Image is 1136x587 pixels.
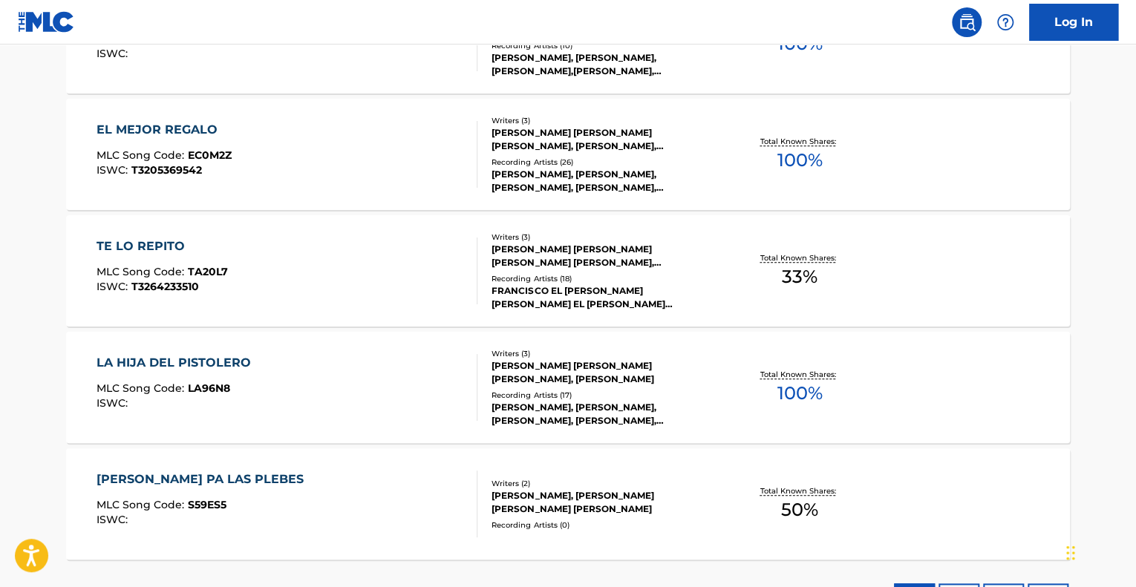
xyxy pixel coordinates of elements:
[97,163,131,177] span: ISWC :
[996,13,1014,31] img: help
[1029,4,1118,41] a: Log In
[492,478,716,489] div: Writers ( 2 )
[1062,516,1136,587] iframe: Chat Widget
[97,498,188,511] span: MLC Song Code :
[97,396,131,410] span: ISWC :
[492,359,716,386] div: [PERSON_NAME] [PERSON_NAME] [PERSON_NAME], [PERSON_NAME]
[66,332,1070,443] a: LA HIJA DEL PISTOLEROMLC Song Code:LA96N8ISWC:Writers (3)[PERSON_NAME] [PERSON_NAME] [PERSON_NAME...
[188,265,228,278] span: TA20L7
[492,157,716,168] div: Recording Artists ( 26 )
[760,136,839,147] p: Total Known Shares:
[492,232,716,243] div: Writers ( 3 )
[188,148,232,162] span: EC0M2Z
[188,381,230,395] span: LA96N8
[492,273,716,284] div: Recording Artists ( 18 )
[97,354,258,372] div: LA HIJA DEL PISTOLERO
[760,252,839,263] p: Total Known Shares:
[66,215,1070,327] a: TE LO REPITOMLC Song Code:TA20L7ISWC:T3264233510Writers (3)[PERSON_NAME] [PERSON_NAME] [PERSON_NA...
[66,448,1070,560] a: [PERSON_NAME] PA LAS PLEBESMLC Song Code:S59ES5ISWC:Writers (2)[PERSON_NAME], [PERSON_NAME] [PERS...
[97,513,131,526] span: ISWC :
[958,13,976,31] img: search
[492,115,716,126] div: Writers ( 3 )
[97,148,188,162] span: MLC Song Code :
[97,237,228,255] div: TE LO REPITO
[781,496,818,523] span: 50 %
[492,284,716,311] div: FRANCISCO EL [PERSON_NAME] [PERSON_NAME] EL [PERSON_NAME] [PERSON_NAME] EL [PERSON_NAME] [PERSON_...
[97,470,311,488] div: [PERSON_NAME] PA LAS PLEBES
[777,147,822,174] span: 100 %
[777,380,822,407] span: 100 %
[131,280,199,293] span: T3264233510
[97,121,232,139] div: EL MEJOR REGALO
[492,51,716,78] div: [PERSON_NAME], [PERSON_NAME], [PERSON_NAME],[PERSON_NAME], [PERSON_NAME], [PERSON_NAME]
[97,381,188,395] span: MLC Song Code :
[97,265,188,278] span: MLC Song Code :
[760,369,839,380] p: Total Known Shares:
[492,519,716,531] div: Recording Artists ( 0 )
[97,47,131,60] span: ISWC :
[188,498,226,511] span: S59ES5
[97,280,131,293] span: ISWC :
[492,126,716,153] div: [PERSON_NAME] [PERSON_NAME] [PERSON_NAME], [PERSON_NAME], [PERSON_NAME]
[1066,531,1075,575] div: Drag
[760,485,839,496] p: Total Known Shares:
[952,7,982,37] a: Public Search
[492,40,716,51] div: Recording Artists ( 10 )
[131,163,202,177] span: T3205369542
[492,390,716,401] div: Recording Artists ( 17 )
[492,489,716,516] div: [PERSON_NAME], [PERSON_NAME] [PERSON_NAME] [PERSON_NAME]
[990,7,1020,37] div: Help
[492,348,716,359] div: Writers ( 3 )
[492,243,716,269] div: [PERSON_NAME] [PERSON_NAME] [PERSON_NAME] [PERSON_NAME], [PERSON_NAME]
[782,263,817,290] span: 33 %
[492,401,716,427] div: [PERSON_NAME], [PERSON_NAME], [PERSON_NAME], [PERSON_NAME], [PERSON_NAME]
[492,168,716,194] div: [PERSON_NAME], [PERSON_NAME], [PERSON_NAME], [PERSON_NAME], [PERSON_NAME]
[18,11,75,33] img: MLC Logo
[66,99,1070,210] a: EL MEJOR REGALOMLC Song Code:EC0M2ZISWC:T3205369542Writers (3)[PERSON_NAME] [PERSON_NAME] [PERSON...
